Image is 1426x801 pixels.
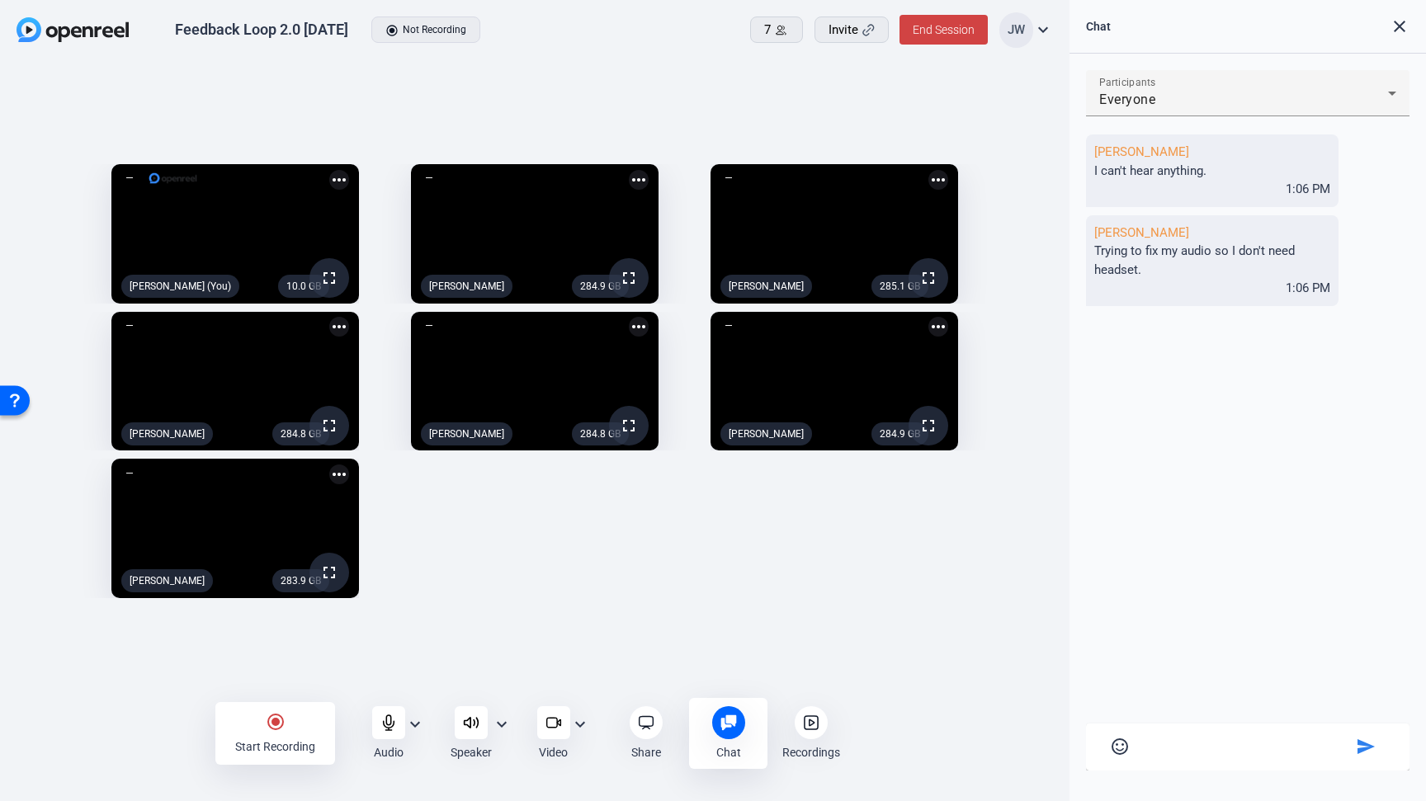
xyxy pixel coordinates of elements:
div: Share [631,744,661,761]
mat-icon: more_horiz [928,317,948,337]
div: Chat [1086,16,1111,36]
mat-icon: sentiment_satisfied_alt [1110,737,1130,756]
span: Invite [829,21,858,40]
div: Trying to fix my audio so I don't need headset. [1094,242,1330,279]
img: OpenReel logo [17,17,129,42]
mat-icon: expand_more [492,714,512,734]
div: [PERSON_NAME] [421,422,512,445]
mat-icon: fullscreen [319,563,339,582]
mat-icon: fullscreen [619,268,639,288]
mat-icon: fullscreen [918,416,938,436]
div: Audio [374,744,404,761]
div: Video [539,744,568,761]
mat-select-trigger: Everyone [1099,92,1155,107]
div: 284.9 GB [871,422,928,445]
mat-icon: expand_more [405,714,425,734]
div: [PERSON_NAME] [1094,143,1330,162]
div: 284.9 GB [572,275,629,298]
div: [PERSON_NAME] [121,569,213,592]
mat-icon: radio_button_checked [266,712,286,732]
div: [PERSON_NAME] [121,422,213,445]
img: logo [148,170,198,186]
div: [PERSON_NAME] [421,275,512,298]
mat-icon: fullscreen [319,268,339,288]
button: Invite [815,16,889,43]
div: 284.8 GB [572,422,629,445]
div: Speaker [451,744,492,761]
div: 10.0 GB [278,275,329,298]
button: End Session [900,15,988,45]
mat-icon: more_horiz [629,317,649,337]
div: Chat [716,744,741,761]
button: 7 [750,16,803,43]
div: JW [999,12,1033,48]
mat-icon: fullscreen [319,416,339,436]
div: Feedback Loop 2.0 [DATE] [175,20,348,40]
mat-label: Participants [1099,77,1155,88]
div: [PERSON_NAME] [1094,224,1330,243]
mat-icon: fullscreen [619,416,639,436]
mat-icon: more_horiz [928,170,948,190]
mat-icon: close [1390,16,1409,36]
mat-icon: more_horiz [329,170,349,190]
div: [PERSON_NAME] (You) [121,275,239,298]
mat-icon: expand_more [570,714,590,734]
div: I can't hear anything. [1094,162,1330,181]
mat-icon: more_horiz [329,464,349,484]
div: Recordings [782,744,840,761]
div: Start Recording [235,738,315,755]
mat-icon: send [1356,737,1376,756]
span: End Session [913,23,975,36]
mat-icon: more_horiz [629,170,649,190]
div: [PERSON_NAME] [720,275,812,298]
div: [PERSON_NAME] [720,422,812,445]
div: 1:06 PM [1094,180,1330,199]
div: 285.1 GB [871,275,928,298]
mat-icon: expand_more [1033,20,1053,40]
div: 283.9 GB [272,569,329,592]
div: 1:06 PM [1094,279,1330,298]
mat-icon: fullscreen [918,268,938,288]
div: 284.8 GB [272,422,329,445]
span: 7 [764,21,771,40]
mat-icon: more_horiz [329,317,349,337]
